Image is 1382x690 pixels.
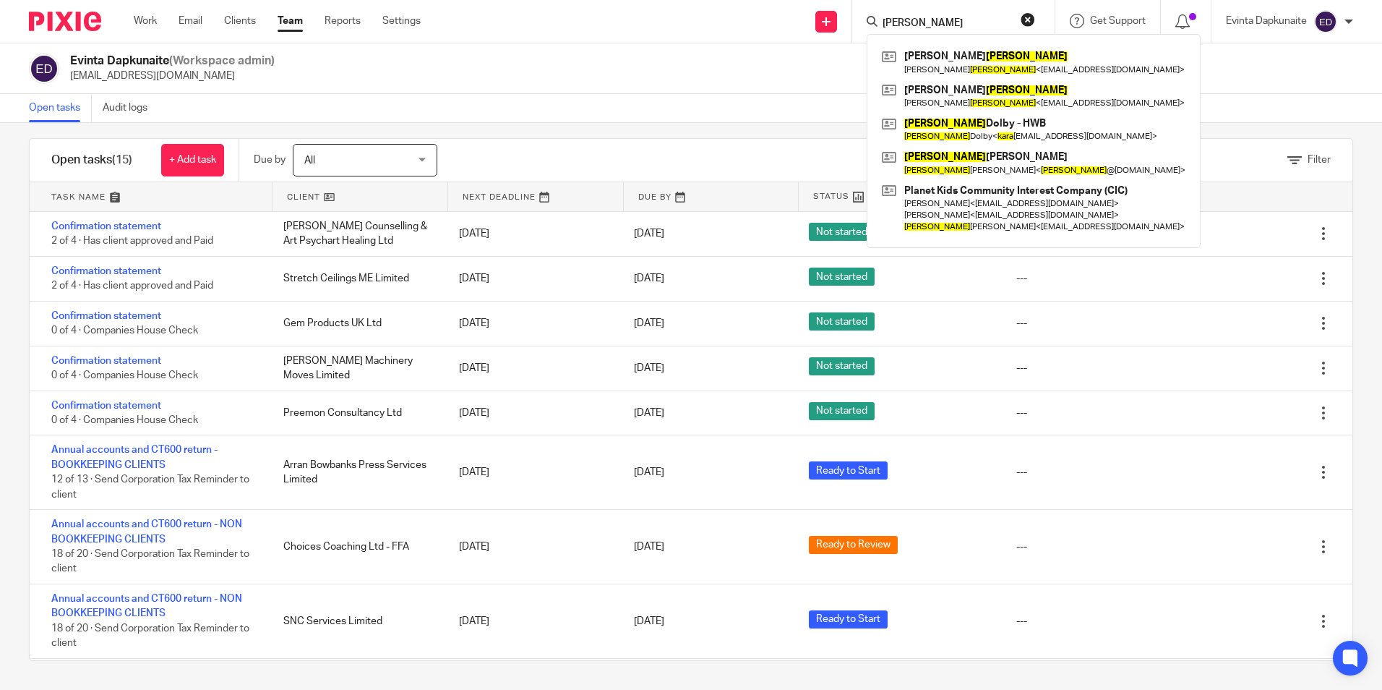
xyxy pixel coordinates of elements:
[278,14,303,28] a: Team
[224,14,256,28] a: Clients
[634,408,664,418] span: [DATE]
[1021,12,1035,27] button: Clear
[51,549,249,574] span: 18 of 20 · Send Corporation Tax Reminder to client
[445,607,619,636] div: [DATE]
[445,399,619,427] div: [DATE]
[269,607,444,636] div: SNC Services Limited
[29,94,92,122] a: Open tasks
[51,221,161,231] a: Confirmation statement
[51,325,198,336] span: 0 of 4 · Companies House Check
[112,154,132,166] span: (15)
[809,536,898,554] span: Ready to Review
[634,363,664,373] span: [DATE]
[445,354,619,383] div: [DATE]
[634,318,664,328] span: [DATE]
[269,451,444,495] div: Arran Bowbanks Press Services Limited
[51,281,213,291] span: 2 of 4 · Has client approved and Paid
[809,268,875,286] span: Not started
[29,12,101,31] img: Pixie
[51,401,161,411] a: Confirmation statement
[634,616,664,626] span: [DATE]
[1016,271,1027,286] div: ---
[813,190,849,203] span: Status
[1016,406,1027,420] div: ---
[1016,614,1027,629] div: ---
[179,14,202,28] a: Email
[1016,361,1027,375] div: ---
[254,153,286,167] p: Due by
[1090,16,1146,26] span: Get Support
[445,309,619,338] div: [DATE]
[1016,316,1027,331] div: ---
[1016,540,1027,554] div: ---
[161,144,224,176] a: + Add task
[51,594,242,618] a: Annual accounts and CT600 return - NON BOOKKEEPING CLIENTS
[325,14,361,28] a: Reports
[51,370,198,380] span: 0 of 4 · Companies House Check
[445,219,619,248] div: [DATE]
[881,17,1011,30] input: Search
[269,309,444,338] div: Gem Products UK Ltd
[70,54,275,69] h2: Evinta Dapkunaite
[809,610,888,629] span: Ready to Start
[304,156,315,166] span: All
[1226,14,1307,28] p: Evinta Dapkunaite
[51,311,161,321] a: Confirmation statement
[51,519,242,544] a: Annual accounts and CT600 return - NON BOOKKEEPING CLIENTS
[1308,155,1331,165] span: Filter
[634,467,664,477] span: [DATE]
[809,312,875,331] span: Not started
[70,69,275,83] p: [EMAIL_ADDRESS][DOMAIN_NAME]
[634,542,664,552] span: [DATE]
[51,474,249,500] span: 12 of 13 · Send Corporation Tax Reminder to client
[134,14,157,28] a: Work
[51,623,249,649] span: 18 of 20 · Send Corporation Tax Reminder to client
[51,153,132,168] h1: Open tasks
[269,264,444,293] div: Stretch Ceilings ME Limited
[809,461,888,480] span: Ready to Start
[103,94,158,122] a: Audit logs
[634,273,664,284] span: [DATE]
[382,14,421,28] a: Settings
[445,532,619,561] div: [DATE]
[809,357,875,375] span: Not started
[809,223,875,241] span: Not started
[169,55,275,67] span: (Workspace admin)
[445,458,619,487] div: [DATE]
[1314,10,1337,33] img: svg%3E
[445,264,619,293] div: [DATE]
[269,399,444,427] div: Preemon Consultancy Ltd
[51,415,198,425] span: 0 of 4 · Companies House Check
[269,532,444,561] div: Choices Coaching Ltd - FFA
[269,346,444,391] div: [PERSON_NAME] Machinery Moves Limited
[51,445,218,469] a: Annual accounts and CT600 return - BOOKKEEPING CLIENTS
[1016,465,1027,480] div: ---
[51,237,213,247] span: 2 of 4 · Has client approved and Paid
[634,229,664,239] span: [DATE]
[51,266,161,276] a: Confirmation statement
[809,402,875,420] span: Not started
[51,356,161,366] a: Confirmation statement
[29,54,59,84] img: svg%3E
[269,212,444,256] div: [PERSON_NAME] Counselling & Art Psychart Healing Ltd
